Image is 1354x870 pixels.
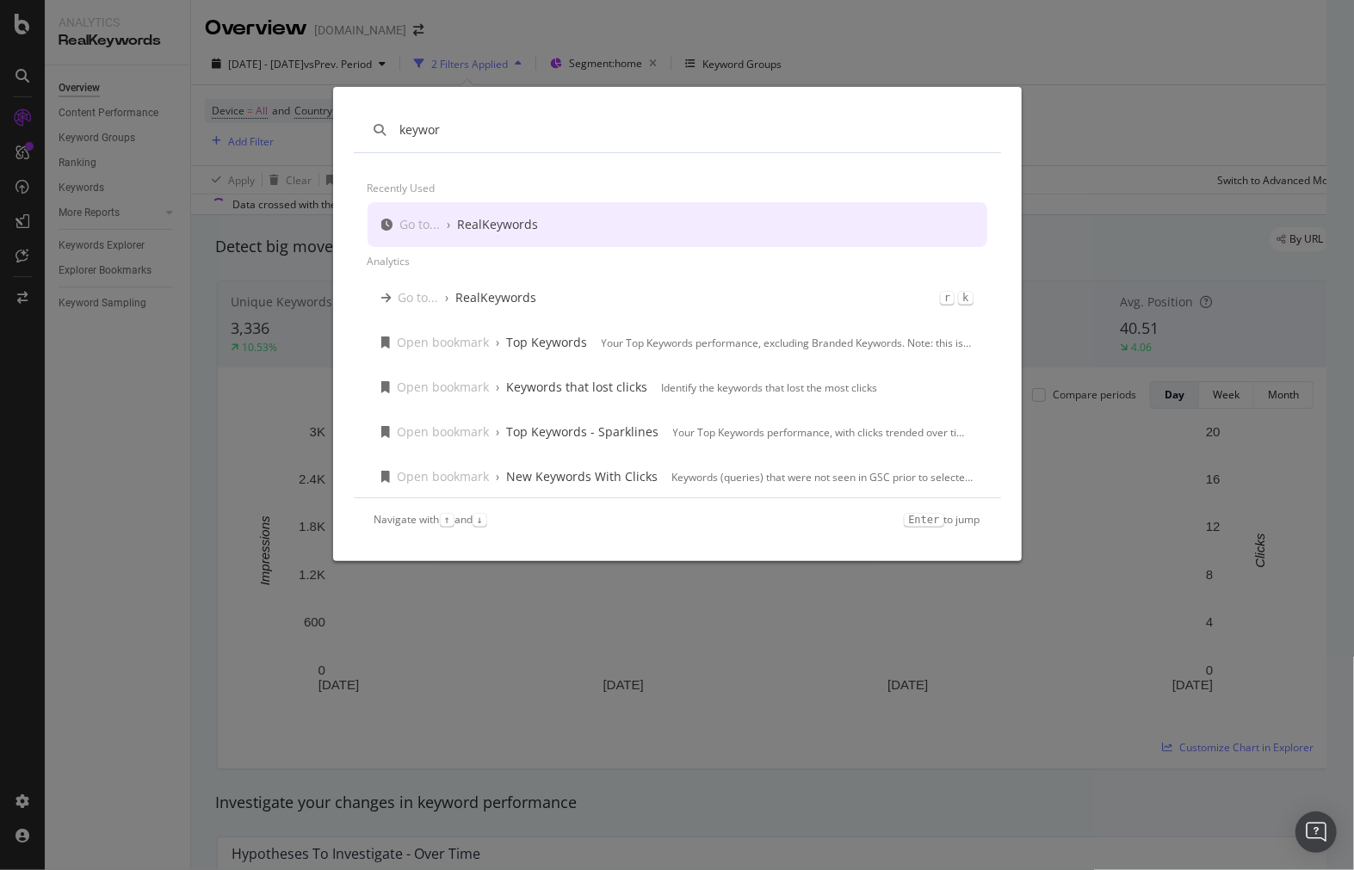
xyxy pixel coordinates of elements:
div: modal [333,87,1022,561]
kbd: ↑ [440,513,454,527]
div: Top Keywords [507,334,588,351]
div: Identify the keywords that lost the most clicks [662,380,878,395]
kbd: r [940,291,955,305]
kbd: k [958,291,973,305]
div: Keywords (queries) that were not seen in GSC prior to selected date range, with clicks [672,470,974,484]
input: Type a command or search… [400,121,980,139]
div: › [448,216,451,233]
div: › [497,334,500,351]
kbd: Enter [904,513,943,527]
div: New Keywords With Clicks [507,468,658,485]
div: Open Intercom Messenger [1295,811,1337,853]
div: › [497,379,500,396]
div: RealKeywords [458,216,539,233]
div: Your Top Keywords performance, excluding Branded Keywords. Note: this is the default Keywords Exp... [602,336,974,350]
div: Go to... [399,289,439,306]
div: Navigate with and [374,512,487,527]
div: Recently used [368,174,987,202]
div: Top Keywords - Sparklines [507,423,659,441]
div: to jump [904,512,980,527]
div: › [497,423,500,441]
div: Go to... [400,216,441,233]
div: Open bookmark [398,379,490,396]
div: RealKeywords [456,289,537,306]
div: Open bookmark [398,334,490,351]
div: Keywords that lost clicks [507,379,648,396]
div: › [446,289,449,306]
div: Open bookmark [398,423,490,441]
div: › [497,468,500,485]
div: Analytics [368,247,987,275]
div: Open bookmark [398,468,490,485]
div: Your Top Keywords performance, with clicks trended over time as Sparklines. Note: Branded Keyword... [673,425,974,440]
kbd: ↓ [473,513,487,527]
